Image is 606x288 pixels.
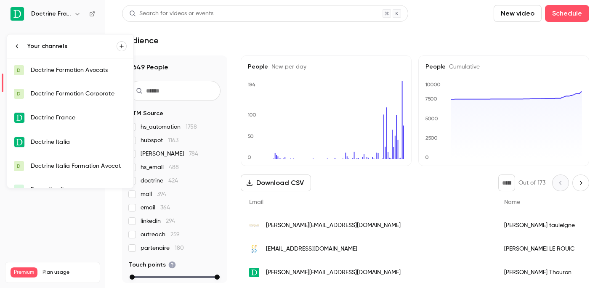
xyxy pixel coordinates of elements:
[31,114,127,122] div: Doctrine France
[31,162,127,170] div: Doctrine Italia Formation Avocat
[14,137,24,147] img: Doctrine Italia
[17,162,21,170] span: D
[14,113,24,123] img: Doctrine France
[17,66,21,74] span: D
[31,138,127,146] div: Doctrine Italia
[31,185,127,194] div: Formation flow
[17,90,21,98] span: D
[31,90,127,98] div: Doctrine Formation Corporate
[31,66,127,74] div: Doctrine Formation Avocats
[27,42,117,50] div: Your channels
[18,186,20,193] span: F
